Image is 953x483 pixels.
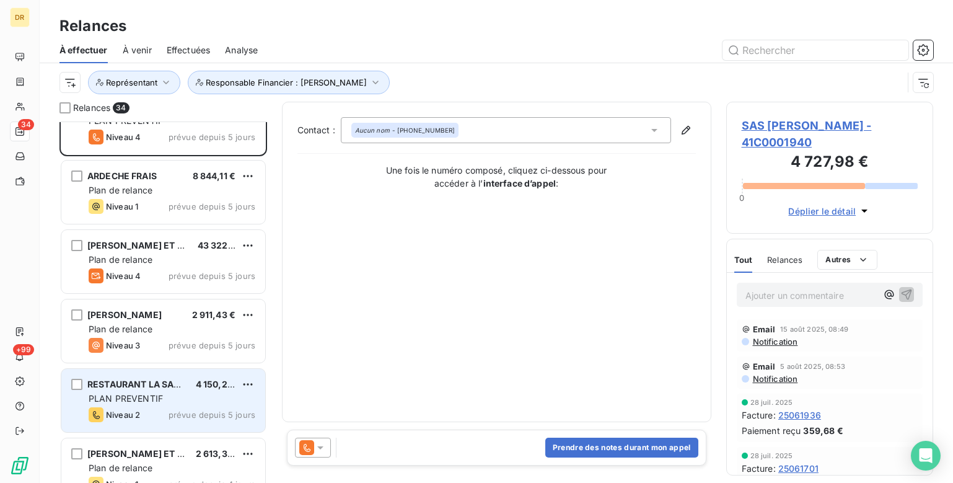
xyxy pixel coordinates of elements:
span: prévue depuis 5 jours [169,202,255,211]
span: +99 [13,344,34,355]
span: 25061701 [778,462,819,475]
span: 34 [113,102,129,113]
h3: Relances [59,15,126,37]
span: Niveau 4 [106,132,141,142]
button: Prendre des notes durant mon appel [545,438,698,458]
div: - [PHONE_NUMBER] [355,126,455,135]
span: 2 613,31 € [196,448,240,459]
span: Tout [734,255,753,265]
span: Facture : [742,462,776,475]
a: 34 [10,122,29,141]
input: Rechercher [722,40,908,60]
span: Effectuées [167,44,211,56]
span: 8 844,11 € [193,171,236,181]
span: RESTAURANT LA SALEINE [87,379,200,389]
span: Représentant [106,78,157,87]
span: 43 322,88 € [198,240,251,250]
span: Plan de relance [89,463,152,473]
strong: interface d’appel [483,178,556,188]
span: Niveau 4 [106,271,141,281]
span: Plan de relance [89,324,152,334]
p: Une fois le numéro composé, cliquez ci-dessous pour accéder à l’ : [372,164,620,190]
span: Niveau 1 [106,202,138,211]
span: [PERSON_NAME] [87,309,162,320]
span: [PERSON_NAME] ET FILS [87,448,195,459]
span: 5 août 2025, 08:53 [780,363,845,370]
span: 25061936 [778,409,821,422]
span: Paiement reçu [742,424,801,437]
span: 2 911,43 € [192,309,236,320]
span: 4 150,24 € [196,379,242,389]
span: Relances [767,255,802,265]
span: PLAN PREVENTIF [89,393,163,404]
span: Email [753,361,776,371]
div: grid [59,122,267,483]
button: Autres [817,250,877,270]
span: ARDECHE FRAIS [87,171,157,181]
span: À effectuer [59,44,108,56]
h3: 4 727,98 € [742,151,918,175]
span: Niveau 3 [106,340,140,350]
span: Responsable Financier : [PERSON_NAME] [206,78,367,87]
span: 359,68 € [803,424,843,437]
span: 0 [739,193,744,203]
span: [PERSON_NAME] ET FILS CHATU [87,240,227,250]
button: Responsable Financier : [PERSON_NAME] [188,71,390,94]
span: Notification [752,337,798,347]
span: 28 juil. 2025 [750,452,793,459]
span: prévue depuis 5 jours [169,271,255,281]
span: 34 [18,119,34,130]
em: Aucun nom [355,126,390,135]
span: prévue depuis 5 jours [169,340,255,350]
span: Email [753,324,776,334]
span: prévue depuis 5 jours [169,410,255,420]
span: Facture : [742,409,776,422]
span: 15 août 2025, 08:49 [780,326,848,333]
div: DR [10,7,30,27]
span: Déplier le détail [788,205,856,218]
button: Représentant [88,71,180,94]
span: Notification [752,374,798,384]
button: Déplier le détail [784,204,874,218]
span: Plan de relance [89,254,152,265]
span: SAS [PERSON_NAME] - 41C0001940 [742,117,918,151]
span: 28 juil. 2025 [750,399,793,406]
span: Plan de relance [89,185,152,195]
img: Logo LeanPay [10,456,30,476]
span: Niveau 2 [106,410,140,420]
span: À venir [123,44,152,56]
span: Analyse [225,44,258,56]
span: prévue depuis 5 jours [169,132,255,142]
div: Open Intercom Messenger [911,441,941,471]
span: Relances [73,102,110,114]
label: Contact : [297,124,341,136]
